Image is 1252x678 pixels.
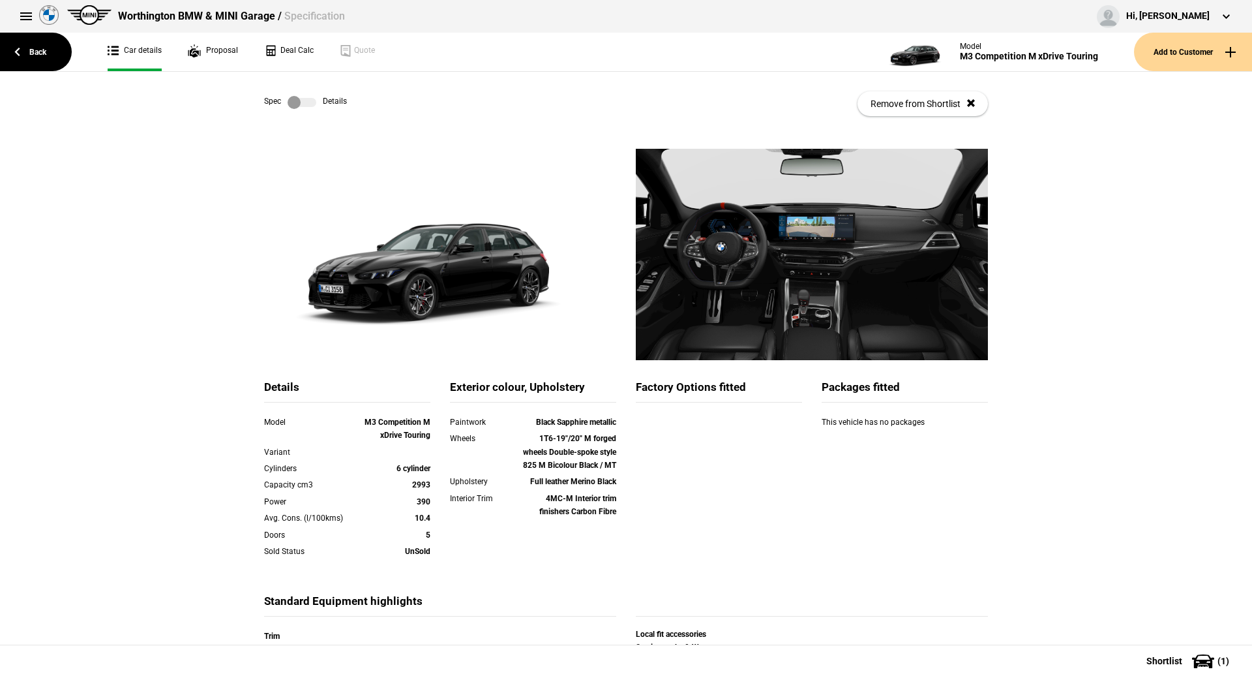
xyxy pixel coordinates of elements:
button: Shortlist(1) [1127,645,1252,677]
div: M3 Competition M xDrive Touring [960,51,1098,62]
strong: UnSold [405,547,430,556]
img: mini.png [67,5,112,25]
div: Power [264,495,364,508]
strong: 10.4 [415,514,430,523]
img: bmw.png [39,5,59,25]
a: Proposal [188,33,238,71]
div: Interior Trim [450,492,516,505]
span: Shortlist [1146,656,1182,666]
div: Variant [264,446,364,459]
button: Add to Customer [1134,33,1252,71]
div: Capacity cm3 [264,478,364,491]
div: Cylinders [264,462,364,475]
div: Paintwork [450,416,516,429]
div: This vehicle has no packages [822,416,988,442]
strong: 2993 [412,480,430,489]
strong: Full leather Merino Black [530,477,616,486]
div: Exterior colour, Upholstery [450,380,616,403]
div: Avg. Cons. (l/100kms) [264,512,364,525]
strong: 5 [426,531,430,540]
div: Spec Details [264,96,347,109]
strong: 390 [417,497,430,506]
span: ( 1 ) [1217,656,1229,666]
div: Packages fitted [822,380,988,403]
div: Upholstery [450,475,516,488]
div: Hi, [PERSON_NAME] [1126,10,1210,23]
strong: M3 Competition M xDrive Touring [365,418,430,440]
button: Remove from Shortlist [857,91,988,116]
div: Doors [264,529,364,542]
div: Details [264,380,430,403]
strong: 1T6-19"/20" M forged wheels Double-spoke style 825 M Bicolour Black / MT [523,434,616,470]
strong: Service packs & Warranty [636,643,723,652]
a: Car details [108,33,162,71]
strong: 4MC-M Interior trim finishers Carbon Fibre [539,494,616,516]
strong: Trim [264,632,280,641]
div: Sold Status [264,545,364,558]
span: Specification [284,10,345,22]
div: Model [264,416,364,429]
strong: Black Sapphire metallic [536,418,616,427]
div: Wheels [450,432,516,445]
div: Factory Options fitted [636,380,802,403]
strong: 6 cylinder [396,464,430,473]
a: Deal Calc [264,33,314,71]
div: Model [960,42,1098,51]
strong: Local fit accessories [636,630,706,639]
div: Worthington BMW & MINI Garage / [118,9,345,23]
div: Standard Equipment highlights [264,594,616,617]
